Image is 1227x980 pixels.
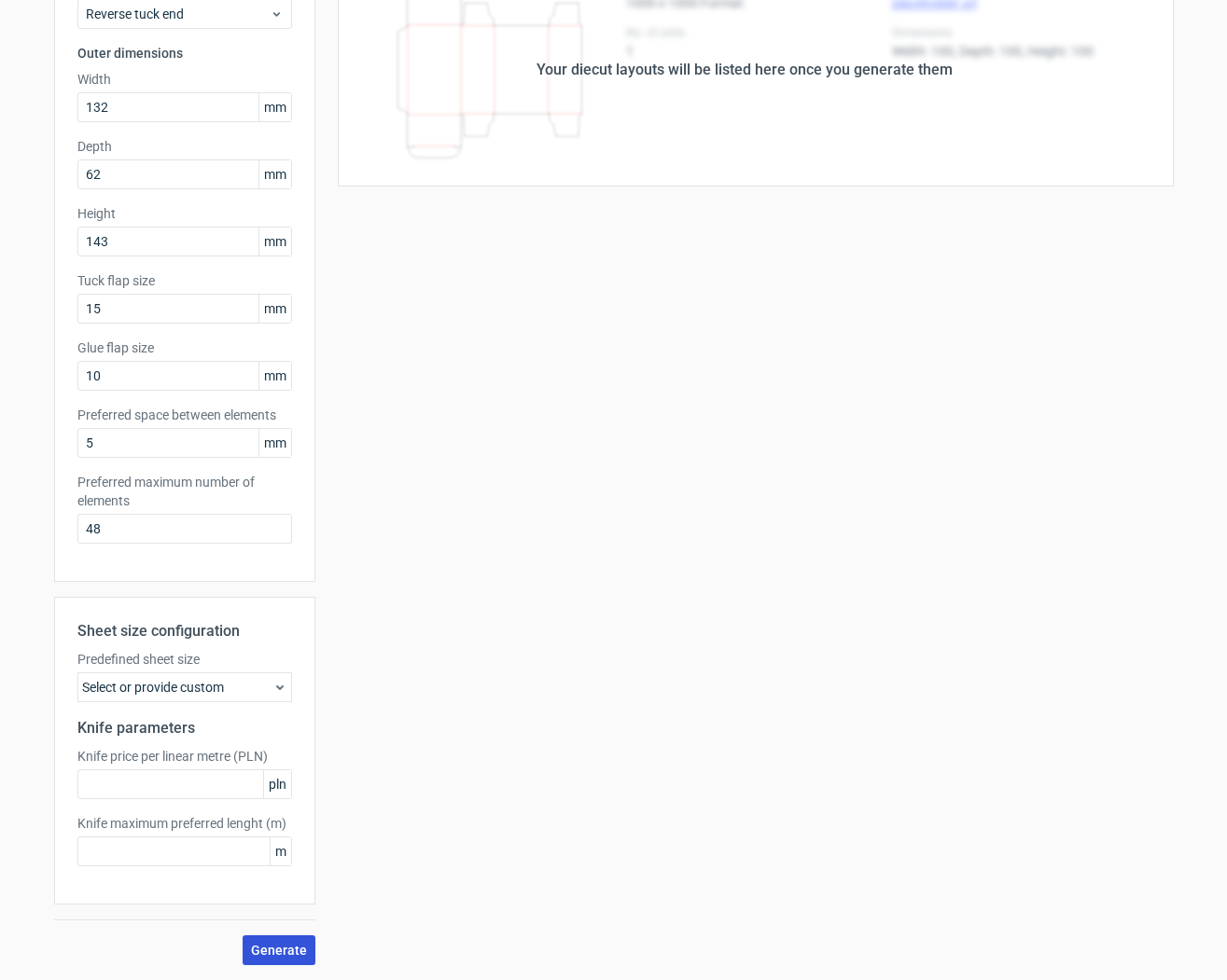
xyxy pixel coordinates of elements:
[77,620,292,642] h2: Sheet size configuration
[77,406,292,424] label: Preferred space between elements
[86,5,270,23] span: Reverse tuck end
[77,70,292,89] label: Width
[77,137,292,156] label: Depth
[243,935,315,965] button: Generate
[77,672,292,702] div: Select or provide custom
[77,271,292,290] label: Tuck flap size
[77,717,292,739] h2: Knife parameters
[77,747,292,766] label: Knife price per linear metre (PLN)
[258,429,291,457] span: mm
[251,944,307,957] span: Generate
[258,93,291,121] span: mm
[258,160,291,188] span: mm
[77,338,292,357] label: Glue flap size
[258,228,291,255] span: mm
[77,473,292,510] label: Preferred maximum number of elements
[263,770,291,798] span: pln
[77,44,292,62] h3: Outer dimensions
[270,837,291,865] span: m
[258,362,291,390] span: mm
[77,814,292,833] label: Knife maximum preferred lenght (m)
[77,650,292,669] label: Predefined sheet size
[77,204,292,223] label: Height
[258,295,291,323] span: mm
[537,59,953,81] div: Your diecut layouts will be listed here once you generate them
